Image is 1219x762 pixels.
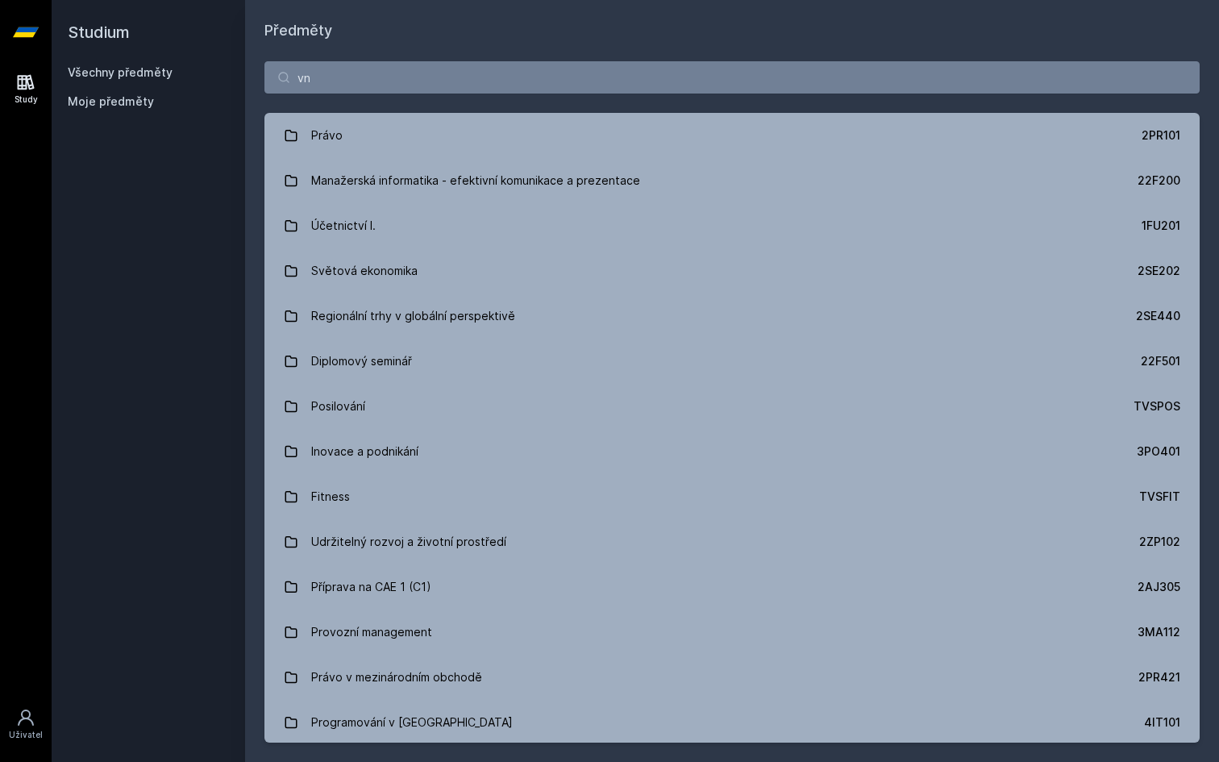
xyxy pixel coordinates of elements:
div: Study [15,94,38,106]
div: TVSPOS [1134,398,1180,414]
a: Programování v [GEOGRAPHIC_DATA] 4IT101 [264,700,1200,745]
a: Příprava na CAE 1 (C1) 2AJ305 [264,564,1200,610]
div: 2PR101 [1142,127,1180,144]
div: 22F200 [1138,173,1180,189]
a: Diplomový seminář 22F501 [264,339,1200,384]
div: Programování v [GEOGRAPHIC_DATA] [311,706,513,739]
div: 2PR421 [1138,669,1180,685]
div: 22F501 [1141,353,1180,369]
div: Inovace a podnikání [311,435,418,468]
div: 4IT101 [1144,714,1180,731]
a: Manažerská informatika - efektivní komunikace a prezentace 22F200 [264,158,1200,203]
a: Regionální trhy v globální perspektivě 2SE440 [264,294,1200,339]
a: Právo 2PR101 [264,113,1200,158]
div: Příprava na CAE 1 (C1) [311,571,431,603]
div: TVSFIT [1139,489,1180,505]
div: 3PO401 [1137,443,1180,460]
div: 2ZP102 [1139,534,1180,550]
h1: Předměty [264,19,1200,42]
span: Moje předměty [68,94,154,110]
a: Účetnictví I. 1FU201 [264,203,1200,248]
a: Udržitelný rozvoj a životní prostředí 2ZP102 [264,519,1200,564]
a: Všechny předměty [68,65,173,79]
div: 2SE202 [1138,263,1180,279]
div: Právo [311,119,343,152]
div: Světová ekonomika [311,255,418,287]
div: 1FU201 [1142,218,1180,234]
div: Provozní management [311,616,432,648]
div: Diplomový seminář [311,345,412,377]
a: Fitness TVSFIT [264,474,1200,519]
div: Manažerská informatika - efektivní komunikace a prezentace [311,164,640,197]
a: Inovace a podnikání 3PO401 [264,429,1200,474]
a: Provozní management 3MA112 [264,610,1200,655]
div: Účetnictví I. [311,210,376,242]
div: Právo v mezinárodním obchodě [311,661,482,693]
div: Regionální trhy v globální perspektivě [311,300,515,332]
a: Study [3,65,48,114]
div: 3MA112 [1138,624,1180,640]
div: Udržitelný rozvoj a životní prostředí [311,526,506,558]
a: Posilování TVSPOS [264,384,1200,429]
input: Název nebo ident předmětu… [264,61,1200,94]
div: Fitness [311,481,350,513]
a: Uživatel [3,700,48,749]
div: 2SE440 [1136,308,1180,324]
div: Uživatel [9,729,43,741]
div: 2AJ305 [1138,579,1180,595]
a: Právo v mezinárodním obchodě 2PR421 [264,655,1200,700]
a: Světová ekonomika 2SE202 [264,248,1200,294]
div: Posilování [311,390,365,423]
